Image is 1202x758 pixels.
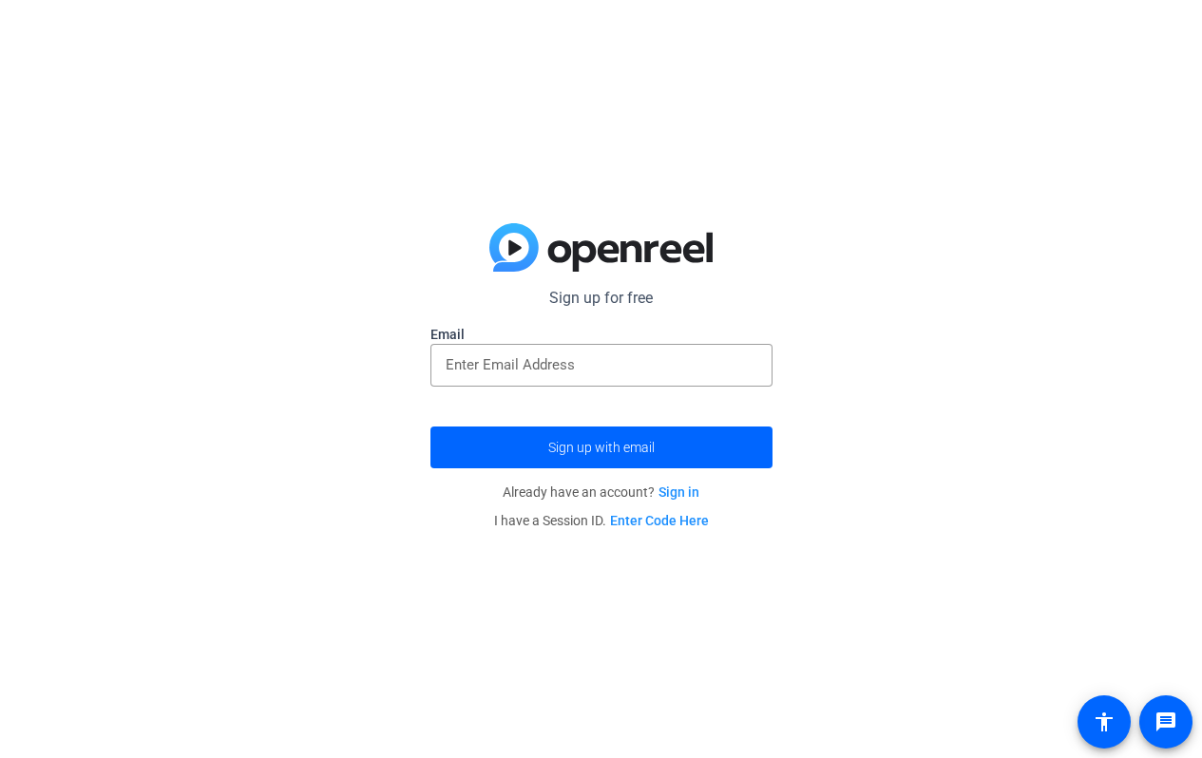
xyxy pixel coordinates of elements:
span: Already have an account? [503,484,699,500]
img: blue-gradient.svg [489,223,713,273]
mat-icon: message [1154,711,1177,733]
label: Email [430,325,773,344]
input: Enter Email Address [446,353,757,376]
p: Sign up for free [430,287,773,310]
a: Sign in [658,484,699,500]
span: I have a Session ID. [494,513,709,528]
a: Enter Code Here [610,513,709,528]
button: Sign up with email [430,426,773,468]
mat-icon: accessibility [1093,711,1116,733]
